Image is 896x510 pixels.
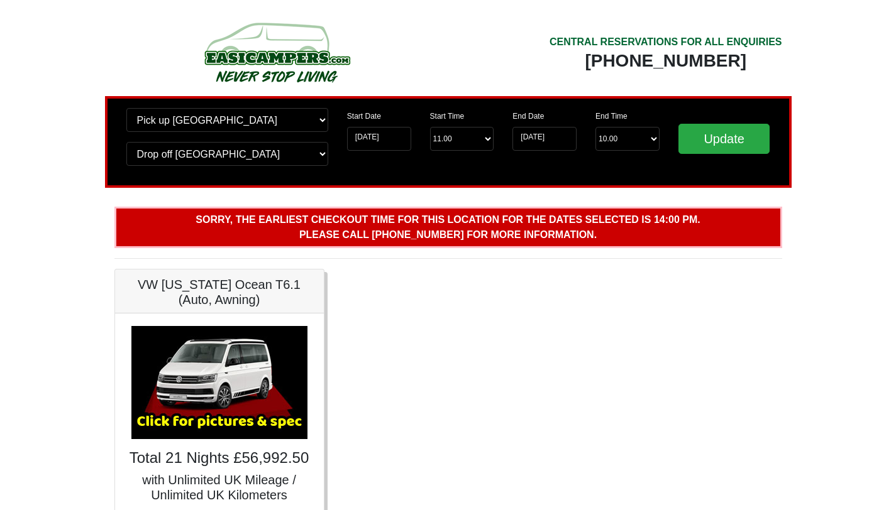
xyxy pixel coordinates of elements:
[678,124,770,154] input: Update
[512,127,577,151] input: Return Date
[430,111,465,122] label: Start Time
[157,18,396,87] img: campers-checkout-logo.png
[347,127,411,151] input: Start Date
[595,111,628,122] label: End Time
[550,50,782,72] div: [PHONE_NUMBER]
[128,449,311,467] h4: Total 21 Nights £56,992.50
[128,277,311,307] h5: VW [US_STATE] Ocean T6.1 (Auto, Awning)
[131,326,307,439] img: VW California Ocean T6.1 (Auto, Awning)
[347,111,381,122] label: Start Date
[550,35,782,50] div: CENTRAL RESERVATIONS FOR ALL ENQUIRIES
[196,214,700,240] b: Sorry, the earliest checkout time for this location for the dates selected is 14:00 pm. Please ca...
[512,111,544,122] label: End Date
[128,472,311,502] h5: with Unlimited UK Mileage / Unlimited UK Kilometers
